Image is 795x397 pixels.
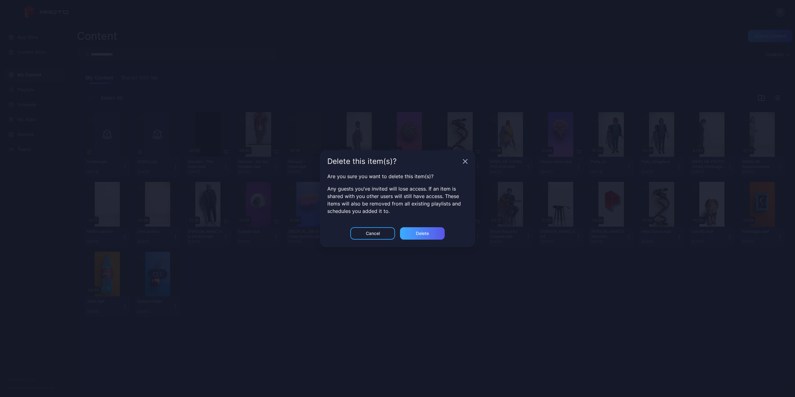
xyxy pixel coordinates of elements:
[327,185,468,215] p: Any guests you’ve invited will lose access. If an item is shared with you other users will still ...
[400,227,445,240] button: Delete
[327,173,468,180] p: Are you sure you want to delete this item(s)?
[416,231,429,236] div: Delete
[327,158,460,165] div: Delete this item(s)?
[350,227,395,240] button: Cancel
[366,231,380,236] div: Cancel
